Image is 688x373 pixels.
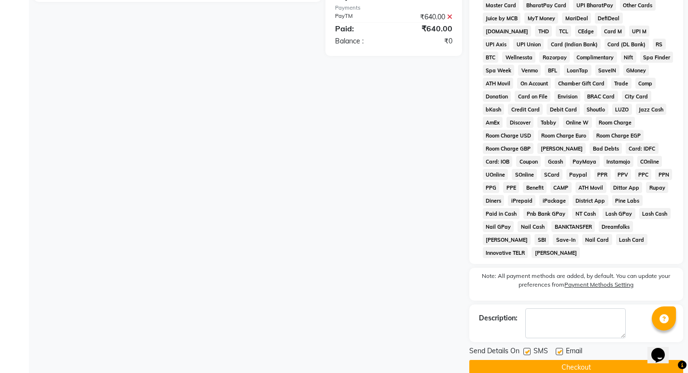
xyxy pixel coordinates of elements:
[623,65,649,76] span: GMoney
[564,65,591,76] span: LoanTap
[612,195,643,206] span: Pine Labs
[616,234,647,245] span: Lash Card
[539,195,569,206] span: iPackage
[548,39,601,50] span: Card (Indian Bank)
[483,117,503,128] span: AmEx
[584,104,608,115] span: Shoutlo
[512,169,537,180] span: SOnline
[523,208,568,219] span: Pnb Bank GPay
[483,221,514,232] span: Nail GPay
[393,12,459,22] div: ₹640.00
[508,195,535,206] span: iPrepaid
[393,23,459,34] div: ₹640.00
[532,247,580,258] span: [PERSON_NAME]
[517,78,551,89] span: On Account
[604,39,649,50] span: Card (DL Bank)
[483,143,534,154] span: Room Charge GBP
[626,143,659,154] span: Card: IDFC
[615,169,632,180] span: PPV
[573,195,608,206] span: District App
[563,117,592,128] span: Online W
[556,26,571,37] span: TCL
[393,36,459,46] div: ₹0
[483,169,508,180] span: UOnline
[483,208,520,219] span: Paid in Cash
[503,182,519,193] span: PPE
[603,208,635,219] span: Lash GPay
[595,13,623,24] span: DefiDeal
[483,182,500,193] span: PPG
[535,26,552,37] span: THD
[595,65,619,76] span: SaveIN
[483,234,531,245] span: [PERSON_NAME]
[508,104,543,115] span: Credit Card
[635,169,651,180] span: PPC
[575,26,597,37] span: CEdge
[551,221,595,232] span: BANKTANSFER
[646,182,668,193] span: Rupay
[550,182,572,193] span: CAMP
[483,104,505,115] span: bKash
[610,182,643,193] span: Dittor App
[553,234,578,245] span: Save-In
[483,65,515,76] span: Spa Week
[570,156,600,167] span: PayMaya
[621,52,636,63] span: Nift
[515,91,550,102] span: Card on File
[479,272,674,293] label: Note: All payment methods are added, by default. You can update your preferences from
[534,346,548,358] span: SMS
[582,234,612,245] span: Nail Card
[545,65,560,76] span: BFL
[483,91,511,102] span: Donation
[599,221,633,232] span: Dreamfolks
[594,169,611,180] span: PPR
[601,26,625,37] span: Card M
[537,117,559,128] span: Tabby
[596,117,635,128] span: Room Charge
[562,13,591,24] span: MariDeal
[566,169,590,180] span: Paypal
[545,156,566,167] span: Gcash
[518,65,541,76] span: Venmo
[584,91,618,102] span: BRAC Card
[655,169,672,180] span: PPN
[479,313,518,323] div: Description:
[483,52,499,63] span: BTC
[523,182,547,193] span: Benefit
[635,78,656,89] span: Comp
[335,4,452,12] div: Payments
[538,130,589,141] span: Room Charge Euro
[629,26,650,37] span: UPI M
[572,208,599,219] span: NT Cash
[541,169,562,180] span: SCard
[483,39,510,50] span: UPI Axis
[547,104,580,115] span: Debit Card
[483,26,532,37] span: [DOMAIN_NAME]
[576,182,606,193] span: ATH Movil
[328,12,393,22] div: PayTM
[534,234,549,245] span: SBI
[483,13,521,24] span: Juice by MCB
[574,52,617,63] span: Complimentary
[622,91,651,102] span: City Card
[506,117,534,128] span: Discover
[483,247,528,258] span: Innovative TELR
[639,208,671,219] span: Lash Cash
[469,346,520,358] span: Send Details On
[566,346,582,358] span: Email
[554,91,580,102] span: Envision
[590,143,622,154] span: Bad Debts
[555,78,607,89] span: Chamber Gift Card
[483,78,514,89] span: ATH Movil
[328,36,393,46] div: Balance :
[564,280,633,289] label: Payment Methods Setting
[537,143,586,154] span: [PERSON_NAME]
[513,39,544,50] span: UPI Union
[516,156,541,167] span: Coupon
[483,195,505,206] span: Diners
[653,39,666,50] span: RS
[502,52,535,63] span: Wellnessta
[518,221,548,232] span: Nail Cash
[539,52,570,63] span: Razorpay
[647,334,678,363] iframe: chat widget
